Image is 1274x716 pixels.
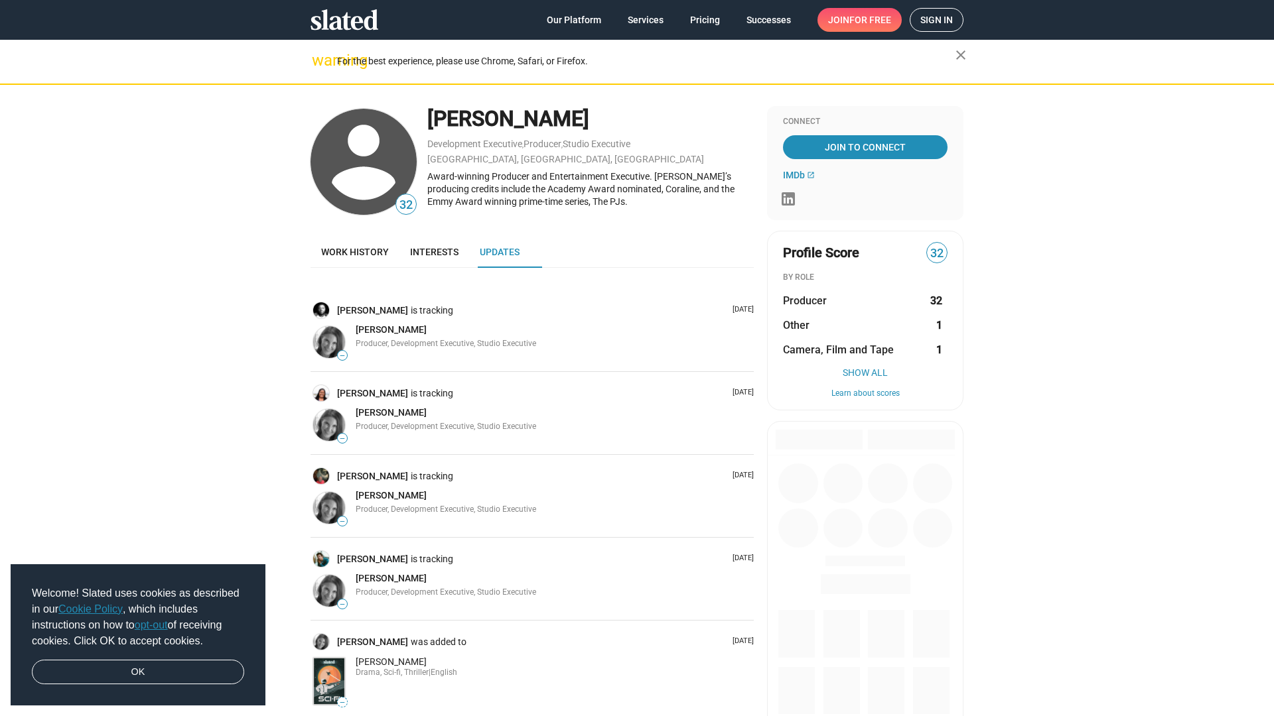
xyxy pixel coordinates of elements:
[321,247,389,257] span: Work history
[337,52,955,70] div: For the best experience, please use Chrome, Safari, or Firefox.
[313,551,329,567] img: Justin Boswick
[429,668,431,677] span: |
[356,656,427,667] span: [PERSON_NAME]
[679,8,731,32] a: Pricing
[930,294,942,308] strong: 32
[746,8,791,32] span: Successes
[58,603,123,615] a: Cookie Policy
[690,8,720,32] span: Pricing
[356,406,427,419] a: [PERSON_NAME]
[783,388,948,399] button: Learn about scores
[356,489,427,502] a: [PERSON_NAME]
[411,470,456,483] span: is tracking
[617,8,674,32] a: Services
[469,236,530,268] a: Updates
[936,343,942,357] strong: 1
[849,8,891,32] span: for free
[338,601,347,608] span: —
[356,505,536,514] span: Producer, Development Executive, Studio Executive
[356,324,427,336] a: [PERSON_NAME]
[311,236,399,268] a: Work history
[313,634,329,650] img: Mary Sandell
[427,154,704,164] a: [GEOGRAPHIC_DATA], [GEOGRAPHIC_DATA], [GEOGRAPHIC_DATA]
[783,170,805,180] span: IMDb
[135,619,168,630] a: opt-out
[431,668,457,677] span: English
[783,272,948,283] div: BY ROLE
[561,141,563,149] span: ,
[783,367,948,378] button: Show All
[920,9,953,31] span: Sign in
[356,490,427,501] span: [PERSON_NAME]
[427,170,754,208] div: Award-winning Producer and Entertainment Executive. [PERSON_NAME]’s producing credits include the...
[32,585,244,649] span: Welcome! Slated uses cookies as described in our , which includes instructions on how to of recei...
[953,47,969,63] mat-icon: close
[356,324,427,335] span: [PERSON_NAME]
[337,636,411,648] a: [PERSON_NAME]
[356,573,427,583] span: [PERSON_NAME]
[783,343,894,357] span: Camera, Film and Tape
[338,699,347,706] span: —
[32,660,244,685] a: dismiss cookie message
[936,318,942,332] strong: 1
[736,8,802,32] a: Successes
[313,409,345,441] img: Mary Sandell
[628,8,664,32] span: Services
[427,105,754,133] div: [PERSON_NAME]
[522,141,524,149] span: ,
[783,318,810,332] span: Other
[910,8,963,32] a: Sign in
[411,553,456,566] span: is tracking
[313,492,345,524] img: Mary Sandell
[786,135,945,159] span: Join To Connect
[338,435,347,442] span: —
[396,196,416,214] span: 32
[783,135,948,159] a: Join To Connect
[828,8,891,32] span: Join
[337,387,411,400] a: [PERSON_NAME]
[563,139,630,149] a: Studio Executive
[427,139,522,149] a: Development Executive
[410,247,459,257] span: Interests
[547,8,601,32] span: Our Platform
[313,658,345,705] img: GRANGER
[313,326,345,358] img: Mary Sandell
[313,302,329,318] img: Kenneth Bradley
[727,554,754,564] p: [DATE]
[727,471,754,481] p: [DATE]
[338,518,347,525] span: —
[524,139,561,149] a: Producer
[338,352,347,359] span: —
[411,304,456,317] span: is tracking
[337,470,411,483] a: [PERSON_NAME]
[536,8,612,32] a: Our Platform
[312,52,328,68] mat-icon: warning
[356,572,427,585] a: [PERSON_NAME]
[356,422,536,431] span: Producer, Development Executive, Studio Executive
[727,305,754,315] p: [DATE]
[313,575,345,607] img: Mary Sandell
[727,636,754,646] p: [DATE]
[817,8,902,32] a: Joinfor free
[927,245,947,263] span: 32
[807,171,815,179] mat-icon: open_in_new
[399,236,469,268] a: Interests
[337,304,411,317] a: [PERSON_NAME]
[313,385,329,401] img: Jade Richard-Craven
[337,553,411,566] a: [PERSON_NAME]
[356,339,536,348] span: Producer, Development Executive, Studio Executive
[411,636,469,648] span: was added to
[11,564,265,706] div: cookieconsent
[356,668,429,677] span: Drama, Sci-fi, Thriller
[411,387,456,400] span: is tracking
[727,388,754,398] p: [DATE]
[783,117,948,127] div: Connect
[313,468,329,484] img: Gary Ardito
[356,587,536,597] span: Producer, Development Executive, Studio Executive
[783,170,815,180] a: IMDb
[783,244,859,262] span: Profile Score
[356,407,427,418] span: [PERSON_NAME]
[480,247,520,257] span: Updates
[783,294,827,308] span: Producer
